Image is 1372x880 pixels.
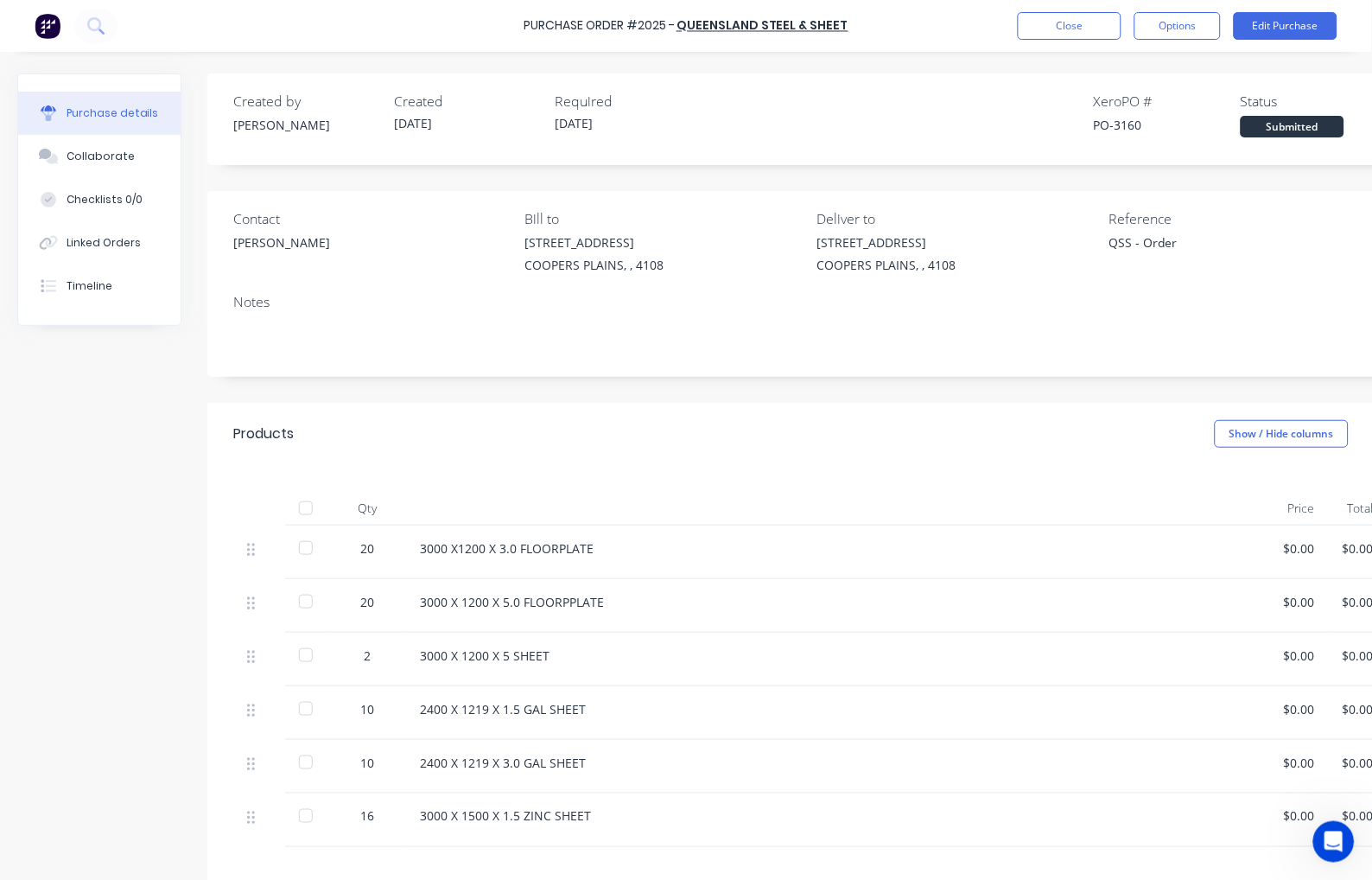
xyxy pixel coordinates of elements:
div: 2400 X 1219 X 1.5 GAL SHEET [420,700,1256,718]
div: 3000 X1200 X 3.0 FLOORPLATE [420,539,1256,558]
div: Factory says… [14,438,332,494]
div: Created by [233,91,380,112]
div: $0.00 [1284,539,1315,558]
div: [STREET_ADDRESS] [817,233,956,252]
div: [STREET_ADDRESS] [525,233,664,252]
button: Home [270,7,303,40]
div: Submitted [1241,116,1344,137]
button: Start recording [110,566,124,580]
div: 16 [342,807,392,826]
div: Factory says… [14,53,332,92]
div: 3000 X 1200 X 5.0 FLOORPPLATE [420,593,1256,611]
div: $0.00 [1284,593,1315,611]
div: no thats okay. If you dont do it then that was all i was wondering [62,279,332,334]
div: Purchase Order #2025 - [524,17,675,35]
button: Checklists 0/0 [18,178,181,221]
div: Linked Orders [67,235,141,251]
p: The team can also help [84,22,215,39]
button: Edit Purchase [1234,12,1337,40]
div: COOPERS PLAINS, , 4108 [817,256,956,274]
div: 10 [342,700,392,718]
div: PO-3160 [1094,116,1241,134]
div: [PERSON_NAME] [233,116,380,134]
div: $0.00 [1284,807,1315,826]
textarea: QSS - Order [1108,233,1324,272]
div: Thanks for letting me know! If you have any other questions or need help in the future, just reac... [28,358,270,425]
div: Help Factory understand how they’re doing: [14,438,283,493]
button: Upload attachment [27,566,41,580]
div: Contact [233,208,512,229]
div: Purchase details [67,105,159,121]
img: Factory [35,13,60,39]
button: Gif picker [82,566,96,580]
div: Factory says… [14,494,332,617]
div: Factory says… [14,348,332,437]
button: Send a message… [296,559,324,587]
button: Collaborate [18,135,181,178]
div: Taylor says… [14,279,332,348]
button: Emoji picker [54,566,68,580]
button: Show / Hide columns [1215,420,1349,448]
div: Rate your conversation [32,513,238,533]
div: Collaborate [67,149,135,164]
iframe: Intercom live chat [1313,821,1355,863]
div: $0.00 [1284,700,1315,718]
div: Factory says… [14,92,332,279]
img: Profile image for Factory [49,10,77,37]
div: 3000 X 1500 X 1.5 ZINC SHEET [420,807,1256,826]
div: Xero PO # [1094,91,1241,112]
h1: Factory [84,9,135,22]
div: Was that helpful? [28,63,133,80]
div: 3000 X 1200 X 5 SHEET [420,647,1256,665]
div: COOPERS PLAINS, , 4108 [525,256,664,274]
div: Qty [328,491,406,526]
div: $0.00 [1284,754,1315,772]
div: $0.00 [1284,647,1315,665]
div: 20 [342,539,392,558]
div: Timeline [67,278,112,294]
div: Just checking in to see if you still need help with setting default invoice payment settings for ... [14,92,283,265]
div: Was that helpful? [14,53,147,91]
div: Close [303,7,334,38]
div: [PERSON_NAME] [233,233,330,252]
button: Linked Orders [18,221,181,265]
a: Queensland Steel & Sheet [676,17,848,35]
div: 2 [342,647,392,665]
button: Purchase details [18,92,181,135]
div: no thats okay. If you dont do it then that was all i was wondering [76,290,318,323]
div: Price [1270,491,1329,526]
div: 10 [342,754,392,772]
div: Products [233,424,294,444]
textarea: Message… [15,530,331,559]
div: 20 [342,593,392,611]
div: Checklists 0/0 [67,192,143,207]
button: Timeline [18,265,181,308]
div: Help Factory understand how they’re doing: [28,449,270,482]
div: Thanks for letting me know! If you have any other questions or need help in the future, just reac... [14,348,283,436]
button: Close [1018,12,1121,40]
div: Bill to [525,208,804,229]
div: 2400 X 1219 X 3.0 GAL SHEET [420,754,1256,772]
button: go back [11,7,44,40]
div: Required [555,91,702,112]
div: Just checking in to see if you still need help with setting default invoice payment settings for ... [28,103,270,255]
div: Deliver to [817,208,1096,229]
div: Created [394,91,541,112]
button: Options [1134,12,1221,40]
